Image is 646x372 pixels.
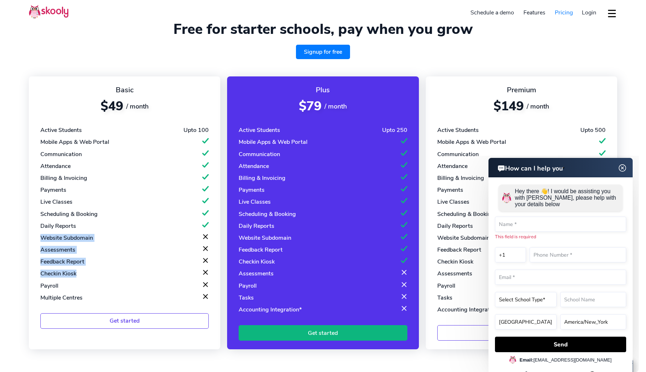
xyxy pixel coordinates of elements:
[296,45,350,59] a: Signup for free
[239,325,407,341] a: Get started
[40,270,76,278] div: Checkin Kiosk
[239,186,265,194] div: Payments
[40,85,209,95] div: Basic
[29,21,617,38] h1: Free for starter schools, pay when you grow
[577,7,601,18] a: Login
[239,306,302,314] div: Accounting Integration*
[40,234,93,242] div: Website Subdomain
[239,258,275,266] div: Checkin Kiosk
[239,282,257,290] div: Payroll
[40,210,98,218] div: Scheduling & Booking
[40,282,58,290] div: Payroll
[239,270,274,278] div: Assessments
[126,102,149,111] span: / month
[40,198,72,206] div: Live Classes
[550,7,578,18] a: Pricing
[382,126,407,134] div: Upto 250
[29,5,68,19] img: Skooly
[101,98,123,115] span: $49
[40,174,87,182] div: Billing & Invoicing
[239,85,407,95] div: Plus
[239,126,280,134] div: Active Students
[437,150,479,158] div: Communication
[437,85,606,95] div: Premium
[40,150,82,158] div: Communication
[40,162,71,170] div: Attendance
[239,294,254,302] div: Tasks
[239,222,274,230] div: Daily Reports
[40,126,82,134] div: Active Students
[40,246,75,254] div: Assessments
[239,150,280,158] div: Communication
[494,98,524,115] span: $149
[239,234,291,242] div: Website Subdomain
[582,9,596,17] span: Login
[519,7,550,18] a: Features
[239,138,307,146] div: Mobile Apps & Web Portal
[527,102,549,111] span: / month
[40,313,209,329] a: Get started
[437,138,506,146] div: Mobile Apps & Web Portal
[607,5,617,22] button: dropdown menu
[239,198,271,206] div: Live Classes
[239,210,296,218] div: Scheduling & Booking
[555,9,573,17] span: Pricing
[239,162,269,170] div: Attendance
[40,294,83,302] div: Multiple Centres
[580,126,606,134] div: Upto 500
[324,102,347,111] span: / month
[40,138,109,146] div: Mobile Apps & Web Portal
[466,7,519,18] a: Schedule a demo
[40,222,76,230] div: Daily Reports
[239,174,286,182] div: Billing & Invoicing
[437,126,479,134] div: Active Students
[40,186,66,194] div: Payments
[183,126,209,134] div: Upto 100
[299,98,322,115] span: $79
[239,246,283,254] div: Feedback Report
[40,258,84,266] div: Feedback Report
